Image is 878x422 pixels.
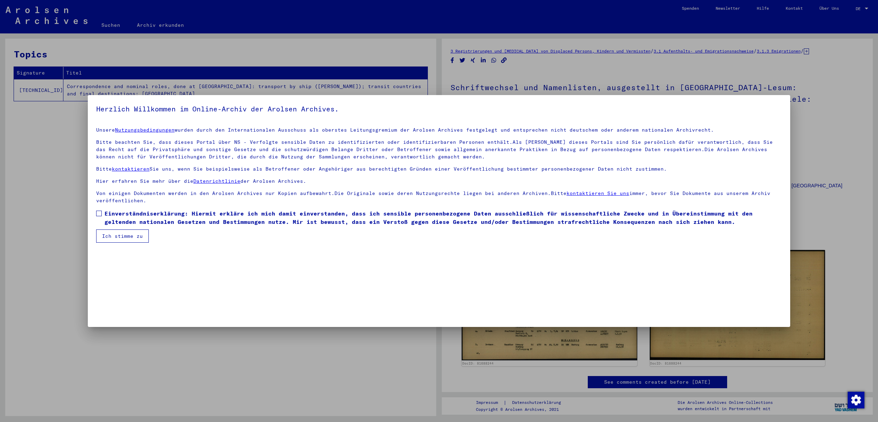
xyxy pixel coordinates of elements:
h5: Herzlich Willkommen im Online-Archiv der Arolsen Archives. [96,103,782,115]
a: Datenrichtlinie [193,178,240,184]
span: Einverständniserklärung: Hiermit erkläre ich mich damit einverstanden, dass ich sensible personen... [105,209,782,226]
img: Zustimmung ändern [848,392,864,408]
p: Hier erfahren Sie mehr über die der Arolsen Archives. [96,178,782,185]
p: Unsere wurden durch den Internationalen Ausschuss als oberstes Leitungsgremium der Arolsen Archiv... [96,126,782,134]
p: Bitte beachten Sie, dass dieses Portal über NS - Verfolgte sensible Daten zu identifizierten oder... [96,139,782,161]
a: kontaktieren [112,166,149,172]
a: Nutzungsbedingungen [115,127,175,133]
a: kontaktieren Sie uns [567,190,629,196]
p: Von einigen Dokumenten werden in den Arolsen Archives nur Kopien aufbewahrt.Die Originale sowie d... [96,190,782,204]
p: Bitte Sie uns, wenn Sie beispielsweise als Betroffener oder Angehöriger aus berechtigten Gründen ... [96,165,782,173]
button: Ich stimme zu [96,229,149,243]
